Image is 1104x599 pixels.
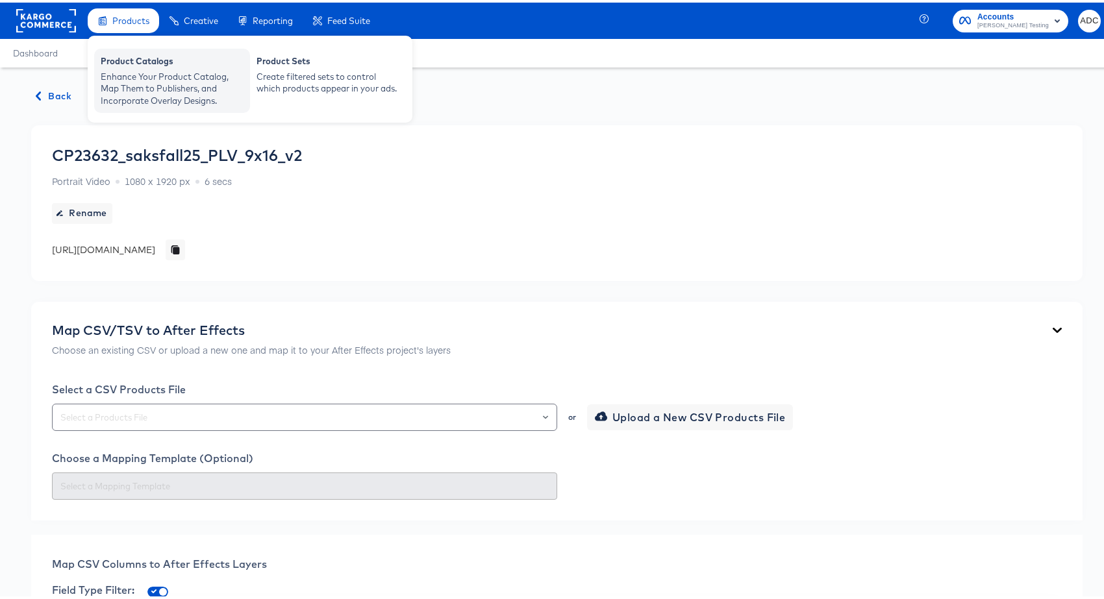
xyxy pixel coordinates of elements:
[52,143,302,162] div: CP23632_saksfall25_PLV_9x16_v2
[125,172,190,185] span: 1080 x 1920 px
[58,408,551,422] input: Select a Products File
[31,86,77,102] button: Back
[52,555,267,568] span: Map CSV Columns to After Effects Layers
[112,13,149,23] span: Products
[1078,7,1101,30] button: ADC
[52,320,451,336] div: Map CSV/TSV to After Effects
[953,7,1068,30] button: Accounts[PERSON_NAME] Testing
[597,406,786,424] span: Upload a New CSV Products File
[36,86,71,102] span: Back
[52,172,110,185] span: Portrait Video
[587,402,794,428] button: Upload a New CSV Products File
[253,13,293,23] span: Reporting
[58,476,551,491] input: Select a Mapping Template
[52,581,134,594] span: Field Type Filter:
[327,13,370,23] span: Feed Suite
[205,172,232,185] span: 6 secs
[52,341,451,354] p: Choose an existing CSV or upload a new one and map it to your After Effects project's layers
[52,241,155,254] div: [URL][DOMAIN_NAME]
[52,449,1062,462] div: Choose a Mapping Template (Optional)
[977,18,1049,29] span: [PERSON_NAME] Testing
[52,380,1062,393] div: Select a CSV Products File
[13,45,58,56] a: Dashboard
[977,8,1049,21] span: Accounts
[543,406,548,424] button: Open
[567,411,577,419] div: or
[184,13,218,23] span: Creative
[57,202,107,219] span: Rename
[1083,11,1096,26] span: ADC
[52,201,112,221] button: Rename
